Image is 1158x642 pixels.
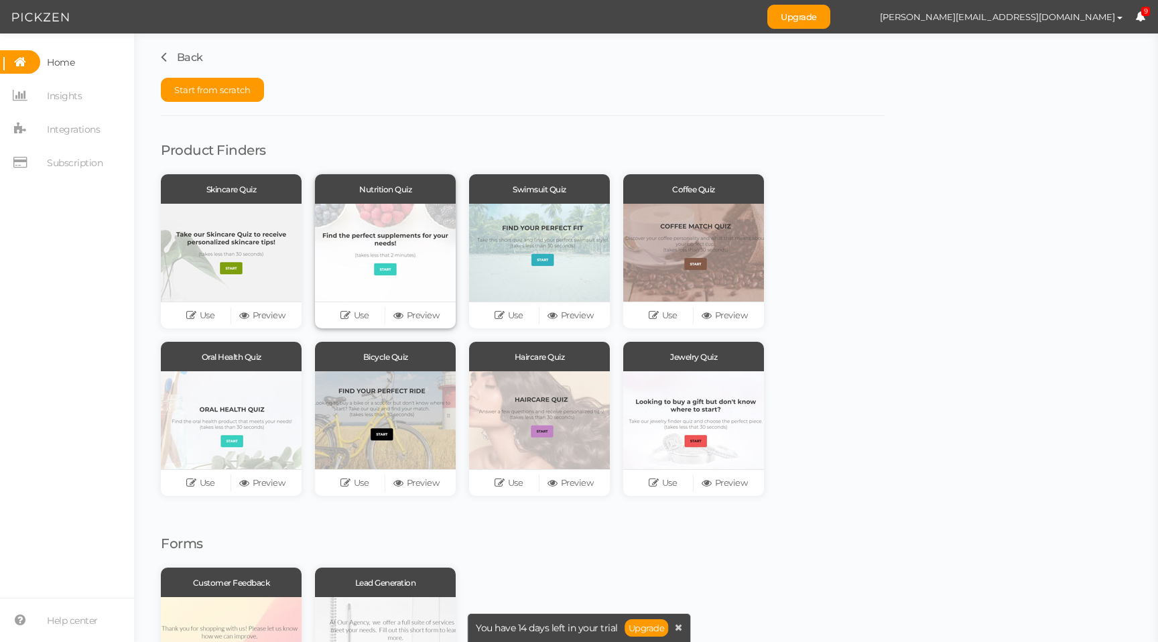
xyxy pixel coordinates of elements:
[632,306,694,325] a: Use
[47,119,100,140] span: Integrations
[469,342,610,371] div: Haircare Quiz
[161,174,302,204] div: Skincare Quiz
[539,306,601,325] a: Preview
[324,306,385,325] a: Use
[161,78,264,102] button: Start from scratch
[880,11,1115,22] span: [PERSON_NAME][EMAIL_ADDRESS][DOMAIN_NAME]
[844,5,867,29] img: ed2b87aabfa5072a5f42239b98baf4e7
[161,536,885,551] h1: Forms
[47,85,82,107] span: Insights
[694,474,755,493] a: Preview
[867,5,1135,28] button: [PERSON_NAME][EMAIL_ADDRESS][DOMAIN_NAME]
[385,474,447,493] a: Preview
[161,568,302,597] div: Customer Feedback
[694,306,755,325] a: Preview
[623,174,764,204] div: Coffee Quiz
[47,52,74,73] span: Home
[623,342,764,371] div: Jewelry Quiz
[469,174,610,204] div: Swimsuit Quiz
[767,5,830,29] a: Upgrade
[161,342,302,371] div: Oral Health Quiz
[231,306,293,325] a: Preview
[625,619,669,637] a: Upgrade
[170,474,231,493] a: Use
[1141,7,1151,17] span: 9
[476,623,618,633] span: You have 14 days left in your trial
[161,143,885,157] h1: Product Finders
[174,84,251,95] span: Start from scratch
[315,174,456,204] div: Nutrition Quiz
[315,342,456,371] div: Bicycle Quiz
[161,51,203,64] a: Back
[47,610,98,631] span: Help center
[47,152,103,174] span: Subscription
[12,9,69,25] img: Pickzen logo
[385,306,447,325] a: Preview
[170,306,231,325] a: Use
[478,474,539,493] a: Use
[478,306,539,325] a: Use
[315,568,456,597] div: Lead Generation
[539,474,601,493] a: Preview
[632,474,694,493] a: Use
[231,474,293,493] a: Preview
[324,474,385,493] a: Use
